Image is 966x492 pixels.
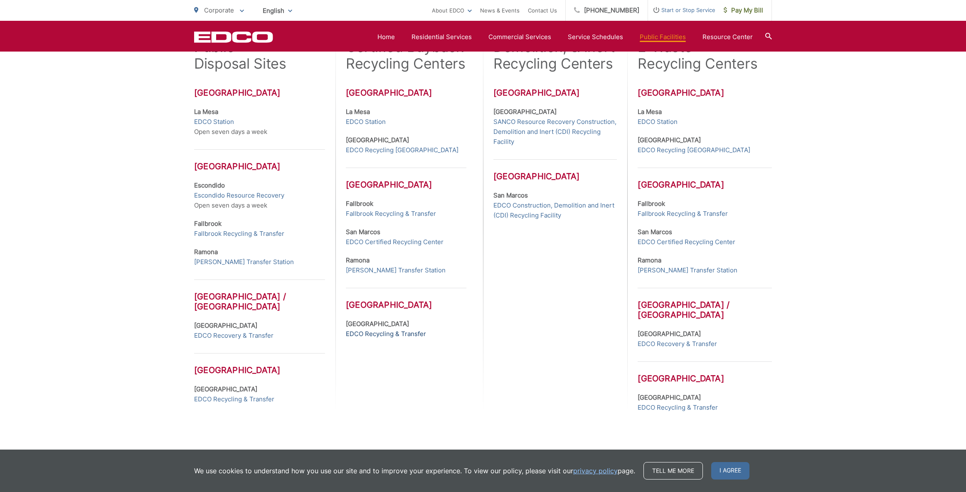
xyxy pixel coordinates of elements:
[194,108,218,116] strong: La Mesa
[194,257,294,267] a: [PERSON_NAME] Transfer Station
[194,279,325,312] h3: [GEOGRAPHIC_DATA] / [GEOGRAPHIC_DATA]
[194,31,273,43] a: EDCD logo. Return to the homepage.
[638,136,701,144] strong: [GEOGRAPHIC_DATA]
[256,3,298,18] span: English
[346,228,380,236] strong: San Marcos
[638,39,757,72] h2: E-Waste Recycling Centers
[711,462,749,480] span: I agree
[346,329,426,339] a: EDCO Recycling & Transfer
[493,191,528,199] strong: San Marcos
[194,385,257,393] strong: [GEOGRAPHIC_DATA]
[638,145,750,155] a: EDCO Recycling [GEOGRAPHIC_DATA]
[346,136,409,144] strong: [GEOGRAPHIC_DATA]
[638,256,661,264] strong: Ramona
[194,353,325,375] h3: [GEOGRAPHIC_DATA]
[194,466,635,476] p: We use cookies to understand how you use our site and to improve your experience. To view our pol...
[194,331,274,341] a: EDCO Recovery & Transfer
[346,88,466,98] h3: [GEOGRAPHIC_DATA]
[194,88,325,98] h3: [GEOGRAPHIC_DATA]
[194,229,284,239] a: Fallbrook Recycling & Transfer
[346,237,444,247] a: EDCO Certified Recycling Center
[346,320,409,328] strong: [GEOGRAPHIC_DATA]
[638,209,728,219] a: Fallbrook Recycling & Transfer
[638,88,771,98] h3: [GEOGRAPHIC_DATA]
[528,5,557,15] a: Contact Us
[638,228,672,236] strong: San Marcos
[346,200,373,208] strong: Fallbrook
[493,117,617,147] a: SANCO Resource Recovery Construction, Demolition and Inert (CDI) Recycling Facility
[412,32,472,42] a: Residential Services
[346,39,466,72] h2: Certified Buyback Recycling Centers
[638,288,771,320] h3: [GEOGRAPHIC_DATA] / [GEOGRAPHIC_DATA]
[194,321,257,329] strong: [GEOGRAPHIC_DATA]
[638,265,737,275] a: [PERSON_NAME] Transfer Station
[377,32,395,42] a: Home
[194,107,325,137] p: Open seven days a week
[638,117,678,127] a: EDCO Station
[568,32,623,42] a: Service Schedules
[638,393,701,401] strong: [GEOGRAPHIC_DATA]
[638,108,662,116] strong: La Mesa
[493,159,617,181] h3: [GEOGRAPHIC_DATA]
[346,117,386,127] a: EDCO Station
[194,248,218,256] strong: Ramona
[346,256,370,264] strong: Ramona
[194,220,222,227] strong: Fallbrook
[346,209,436,219] a: Fallbrook Recycling & Transfer
[724,5,763,15] span: Pay My Bill
[493,108,557,116] strong: [GEOGRAPHIC_DATA]
[573,466,618,476] a: privacy policy
[194,190,284,200] a: Escondido Resource Recovery
[346,108,370,116] strong: La Mesa
[638,361,771,383] h3: [GEOGRAPHIC_DATA]
[488,32,551,42] a: Commercial Services
[638,200,665,208] strong: Fallbrook
[638,237,735,247] a: EDCO Certified Recycling Center
[640,32,686,42] a: Public Facilities
[194,149,325,171] h3: [GEOGRAPHIC_DATA]
[493,200,617,220] a: EDCO Construction, Demolition and Inert (CDI) Recycling Facility
[346,265,446,275] a: [PERSON_NAME] Transfer Station
[346,145,458,155] a: EDCO Recycling [GEOGRAPHIC_DATA]
[204,6,234,14] span: Corporate
[638,330,701,338] strong: [GEOGRAPHIC_DATA]
[638,339,717,349] a: EDCO Recovery & Transfer
[493,88,617,98] h3: [GEOGRAPHIC_DATA]
[643,462,703,480] a: Tell me more
[432,5,472,15] a: About EDCO
[194,39,286,72] h2: Public Disposal Sites
[480,5,520,15] a: News & Events
[194,181,225,189] strong: Escondido
[194,180,325,210] p: Open seven days a week
[194,117,234,127] a: EDCO Station
[194,394,274,404] a: EDCO Recycling & Transfer
[702,32,753,42] a: Resource Center
[638,403,718,413] a: EDCO Recycling & Transfer
[346,288,466,310] h3: [GEOGRAPHIC_DATA]
[638,168,771,190] h3: [GEOGRAPHIC_DATA]
[346,168,466,190] h3: [GEOGRAPHIC_DATA]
